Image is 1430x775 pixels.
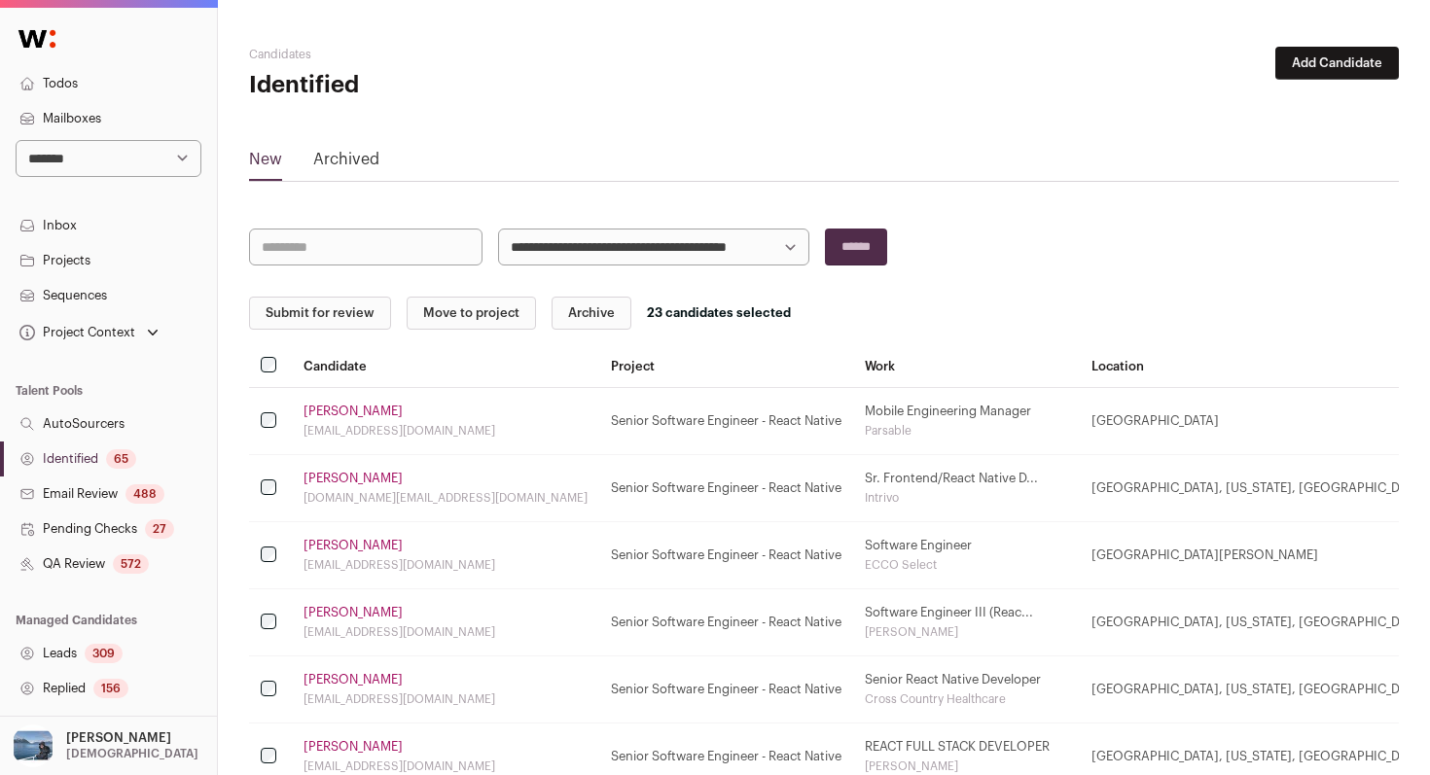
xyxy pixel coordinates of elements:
[853,589,1080,656] td: Software Engineer III (Reac...
[66,746,198,761] p: [DEMOGRAPHIC_DATA]
[599,345,853,388] th: Project
[304,739,403,755] a: [PERSON_NAME]
[66,730,171,746] p: [PERSON_NAME]
[865,490,1068,506] div: Intrivo
[113,554,149,574] div: 572
[249,47,632,62] h2: Candidates
[304,605,403,620] a: [PERSON_NAME]
[249,148,282,179] a: New
[85,644,123,663] div: 309
[304,538,403,553] a: [PERSON_NAME]
[599,589,853,656] td: Senior Software Engineer - React Native
[16,319,162,346] button: Open dropdown
[407,297,536,330] button: Move to project
[599,656,853,723] td: Senior Software Engineer - React Native
[125,484,164,504] div: 488
[853,455,1080,522] td: Sr. Frontend/React Native D...
[552,297,631,330] button: Archive
[8,19,66,58] img: Wellfound
[304,672,403,687] a: [PERSON_NAME]
[853,656,1080,723] td: Senior React Native Developer
[292,345,599,388] th: Candidate
[853,345,1080,388] th: Work
[106,449,136,469] div: 65
[304,471,403,486] a: [PERSON_NAME]
[304,758,588,774] div: [EMAIL_ADDRESS][DOMAIN_NAME]
[249,297,391,330] button: Submit for review
[647,305,791,321] div: 23 candidates selected
[304,423,588,439] div: [EMAIL_ADDRESS][DOMAIN_NAME]
[853,522,1080,589] td: Software Engineer
[304,404,403,419] a: [PERSON_NAME]
[145,519,174,539] div: 27
[865,691,1068,707] div: Cross Country Healthcare
[304,490,588,506] div: [DOMAIN_NAME][EMAIL_ADDRESS][DOMAIN_NAME]
[1275,47,1399,80] button: Add Candidate
[865,758,1068,774] div: [PERSON_NAME]
[93,679,128,698] div: 156
[8,724,202,767] button: Open dropdown
[865,624,1068,640] div: [PERSON_NAME]
[304,624,588,640] div: [EMAIL_ADDRESS][DOMAIN_NAME]
[249,70,632,101] h1: Identified
[865,557,1068,573] div: ECCO Select
[12,724,54,767] img: 17109629-medium_jpg
[599,522,853,589] td: Senior Software Engineer - React Native
[599,455,853,522] td: Senior Software Engineer - React Native
[865,423,1068,439] div: Parsable
[304,557,588,573] div: [EMAIL_ADDRESS][DOMAIN_NAME]
[853,388,1080,455] td: Mobile Engineering Manager
[16,325,135,340] div: Project Context
[313,148,379,179] a: Archived
[304,691,588,707] div: [EMAIL_ADDRESS][DOMAIN_NAME]
[599,388,853,455] td: Senior Software Engineer - React Native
